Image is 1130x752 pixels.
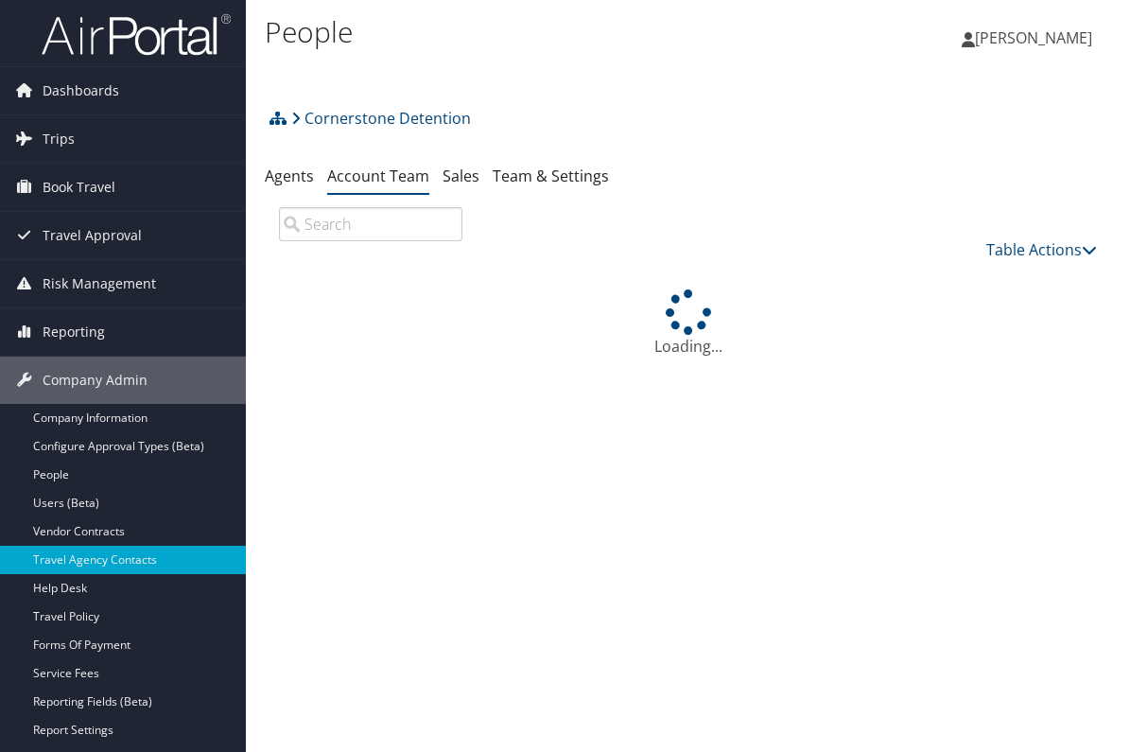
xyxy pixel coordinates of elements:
span: [PERSON_NAME] [975,27,1092,48]
span: Company Admin [43,357,148,404]
div: Loading... [265,289,1111,358]
span: Travel Approval [43,212,142,259]
a: Cornerstone Detention [291,99,471,137]
a: Sales [443,166,479,186]
span: Dashboards [43,67,119,114]
span: Trips [43,115,75,163]
a: Agents [265,166,314,186]
span: Reporting [43,308,105,356]
span: Book Travel [43,164,115,211]
a: [PERSON_NAME] [962,9,1111,66]
a: Account Team [327,166,429,186]
a: Table Actions [986,239,1097,260]
input: Search [279,207,462,241]
h1: People [265,12,829,52]
img: airportal-logo.png [42,12,231,57]
a: Team & Settings [493,166,609,186]
span: Risk Management [43,260,156,307]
